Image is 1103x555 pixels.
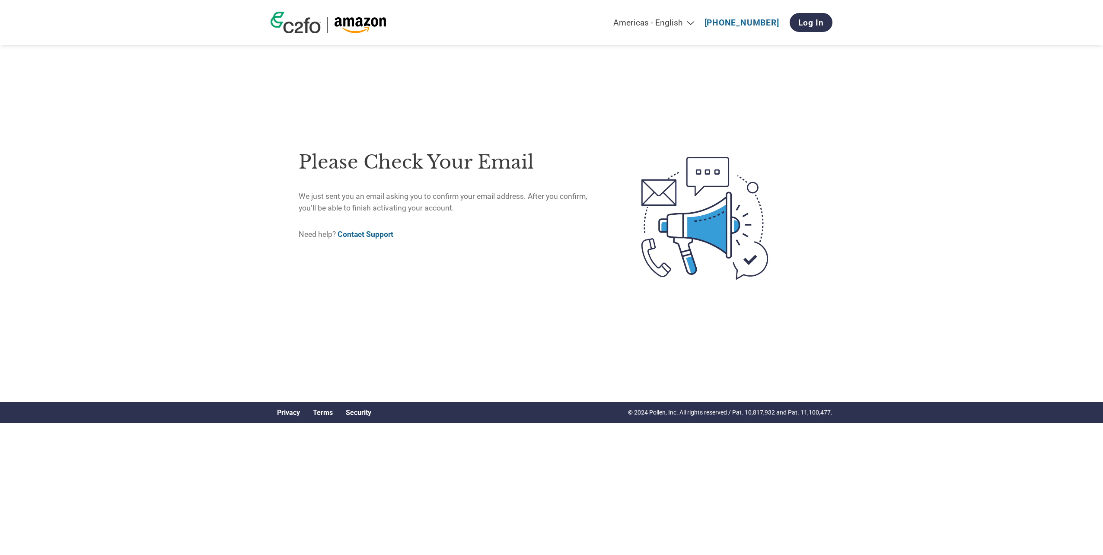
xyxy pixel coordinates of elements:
[271,12,321,33] img: c2fo logo
[605,141,804,295] img: open-email
[338,230,393,239] a: Contact Support
[790,13,832,32] a: Log In
[334,17,386,33] img: Amazon
[628,408,832,417] p: © 2024 Pollen, Inc. All rights reserved / Pat. 10,817,932 and Pat. 11,100,477.
[299,229,605,240] p: Need help?
[313,408,333,417] a: Terms
[299,148,605,176] h1: Please check your email
[705,18,779,28] a: [PHONE_NUMBER]
[277,408,300,417] a: Privacy
[346,408,371,417] a: Security
[299,191,605,214] p: We just sent you an email asking you to confirm your email address. After you confirm, you’ll be ...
